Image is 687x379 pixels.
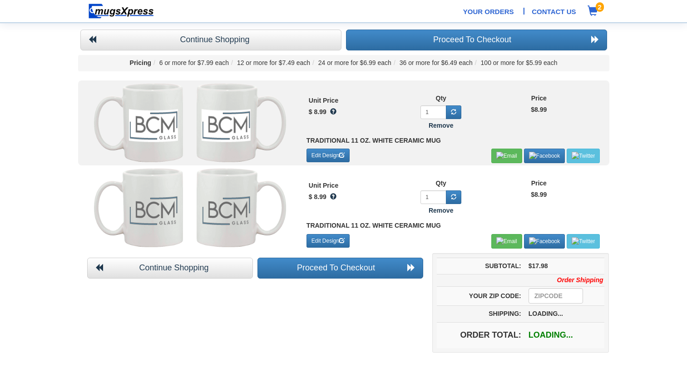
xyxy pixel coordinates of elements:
li: 6 or more for $7.99 each [151,59,229,68]
h5: $17.98 [529,263,601,269]
input: ZipCode [529,288,583,304]
li: 100 or more for $5.99 each [473,59,558,68]
b: Remove [429,207,453,214]
h5: Your Zip Code: [440,293,521,299]
h4: loading... [529,331,601,340]
img: Email [494,150,519,162]
a: Contact Us [532,7,576,16]
b: $ 8.99 [309,108,326,115]
li: 12 or more for $7.49 each [229,59,310,68]
b: Pricing [130,59,151,66]
b: $8.99 [531,106,547,113]
a: Proceed To Checkout [346,30,607,50]
label: Price [531,94,547,103]
a: Update Qty [446,105,461,119]
a: Remove [429,121,453,130]
a: Edit Design [306,149,350,162]
li: 36 or more for $6.49 each [391,59,473,68]
img: Awhite.gif [197,83,286,163]
img: Facebook [527,235,563,248]
a: Edit Design [306,234,350,248]
span: 2 [596,2,604,12]
a: Proceed To Checkout [257,258,423,279]
img: AwhiteR.gif [94,168,183,248]
h5: Traditional 11 oz. White Ceramic Mug [306,222,600,229]
img: AwhiteR.gif [94,83,183,163]
h5: Shipping: [440,310,521,317]
img: 4256.png [201,176,251,243]
i: Order Shipping [557,276,603,285]
a: Your Orders [463,7,514,16]
label: Qty [436,94,446,103]
label: Unit Price [309,181,338,190]
h4: Order Total: [440,331,521,340]
a: Continue Shopping [87,258,253,279]
a: Update Qty [446,190,461,204]
img: Facebook [527,150,563,162]
span: | [523,5,525,16]
label: Unit Price [309,96,338,105]
img: Awhite.gif [197,168,286,248]
img: Email [494,235,519,248]
a: Home [85,7,158,14]
label: Price [531,179,547,188]
b: $ 8.99 [309,193,326,200]
b: $8.99 [531,191,547,198]
img: Twitter [569,150,597,162]
img: 4255.png [201,91,251,158]
img: 4255R.png [129,91,178,158]
h5: Traditional 11 oz. White Ceramic Mug [306,137,600,144]
b: Remove [429,122,453,129]
img: 4256R.png [129,176,178,243]
h5: Subtotal: [440,263,521,269]
a: Continue Shopping [80,30,341,50]
img: mugsexpress logo [88,3,154,19]
img: Twitter [569,235,597,248]
li: 24 or more for $6.99 each [310,59,391,68]
label: Qty [436,179,446,188]
h5: loading... [529,310,601,317]
a: Remove [429,206,453,215]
